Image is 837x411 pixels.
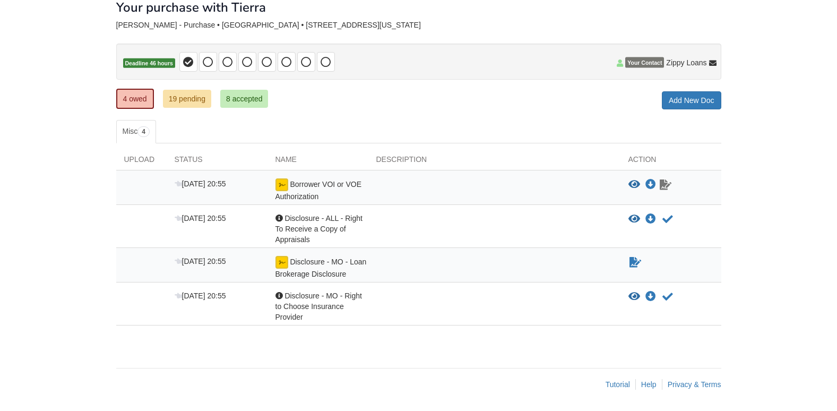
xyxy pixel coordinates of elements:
[661,213,674,226] button: Acknowledge receipt of document
[625,57,664,68] span: Your Contact
[662,91,721,109] a: Add New Doc
[368,154,620,170] div: Description
[641,380,657,389] a: Help
[175,214,226,222] span: [DATE] 20:55
[116,154,167,170] div: Upload
[123,58,175,68] span: Deadline 46 hours
[275,214,363,244] span: Disclosure - ALL - Right To Receive a Copy of Appraisals
[167,154,268,170] div: Status
[116,21,721,30] div: [PERSON_NAME] - Purchase • [GEOGRAPHIC_DATA] • [STREET_ADDRESS][US_STATE]
[275,256,288,269] img: esign
[275,180,361,201] span: Borrower VOI or VOE Authorization
[645,293,656,301] a: Download Disclosure - MO - Right to Choose Insurance Provider
[275,292,362,321] span: Disclosure - MO - Right to Choose Insurance Provider
[668,380,721,389] a: Privacy & Terms
[175,257,226,266] span: [DATE] 20:55
[116,1,266,14] h1: Your purchase with Tierra
[175,179,226,188] span: [DATE] 20:55
[628,179,640,190] button: View Borrower VOI or VOE Authorization
[163,90,211,108] a: 19 pending
[175,292,226,300] span: [DATE] 20:55
[645,215,656,224] a: Download Disclosure - ALL - Right To Receive a Copy of Appraisals
[116,120,156,143] a: Misc
[275,178,288,191] img: esign
[275,258,367,278] span: Disclosure - MO - Loan Brokerage Disclosure
[628,214,640,225] button: View Disclosure - ALL - Right To Receive a Copy of Appraisals
[645,181,656,189] a: Download Borrower VOI or VOE Authorization
[628,256,642,269] a: Waiting for your co-borrower to e-sign
[661,290,674,303] button: Acknowledge receipt of document
[628,292,640,302] button: View Disclosure - MO - Right to Choose Insurance Provider
[659,178,672,191] a: Waiting for your co-borrower to e-sign
[666,57,706,68] span: Zippy Loans
[220,90,269,108] a: 8 accepted
[268,154,368,170] div: Name
[606,380,630,389] a: Tutorial
[116,89,154,109] a: 4 owed
[137,126,150,137] span: 4
[620,154,721,170] div: Action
